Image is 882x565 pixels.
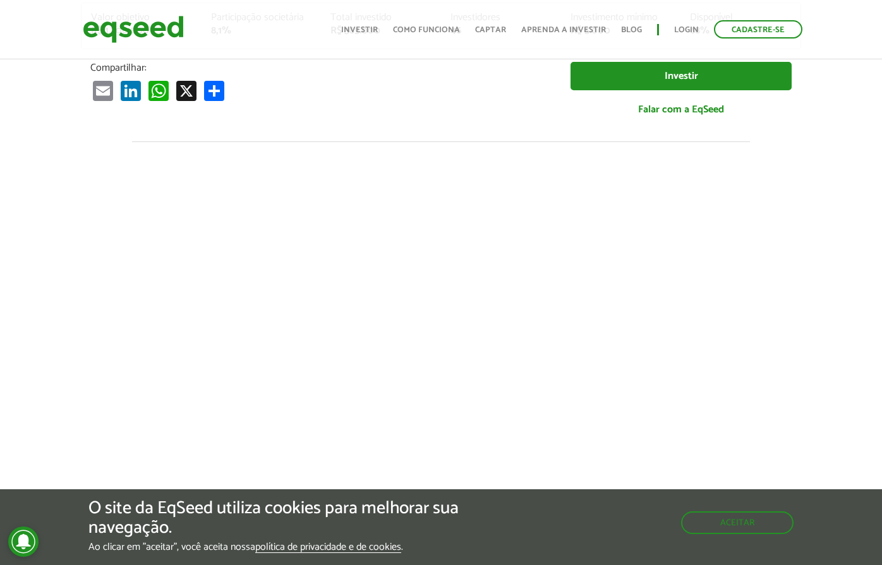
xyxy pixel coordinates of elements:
[621,26,642,34] a: Blog
[255,542,401,553] a: política de privacidade e de cookies
[118,80,143,101] a: LinkedIn
[88,499,512,538] h5: O site da EqSeed utiliza cookies para melhorar sua navegação.
[88,541,512,553] p: Ao clicar em "aceitar", você aceita nossa .
[475,26,506,34] a: Captar
[83,13,184,46] img: EqSeed
[90,62,552,74] p: Compartilhar:
[146,80,171,101] a: WhatsApp
[521,26,606,34] a: Aprenda a investir
[174,80,199,101] a: X
[202,80,227,101] a: Compartilhar
[393,26,460,34] a: Como funciona
[341,26,378,34] a: Investir
[90,80,116,101] a: Email
[571,62,792,90] a: Investir
[714,20,802,39] a: Cadastre-se
[681,511,794,534] button: Aceitar
[571,97,792,122] a: Falar com a EqSeed
[674,26,699,34] a: Login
